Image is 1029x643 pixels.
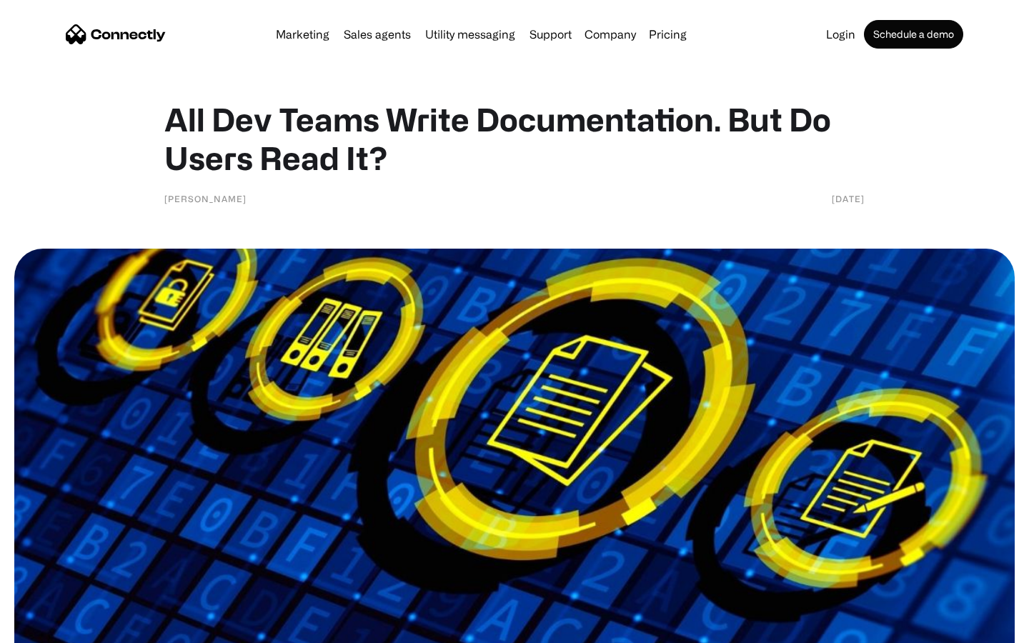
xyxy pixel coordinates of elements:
[270,29,335,40] a: Marketing
[524,29,577,40] a: Support
[643,29,692,40] a: Pricing
[820,29,861,40] a: Login
[29,618,86,638] ul: Language list
[864,20,963,49] a: Schedule a demo
[338,29,417,40] a: Sales agents
[419,29,521,40] a: Utility messaging
[14,618,86,638] aside: Language selected: English
[585,24,636,44] div: Company
[164,191,247,206] div: [PERSON_NAME]
[164,100,865,177] h1: All Dev Teams Write Documentation. But Do Users Read It?
[832,191,865,206] div: [DATE]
